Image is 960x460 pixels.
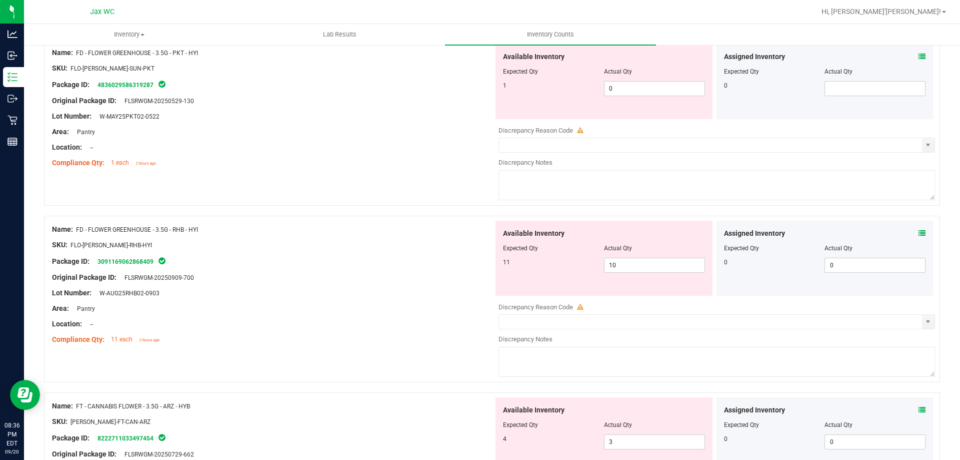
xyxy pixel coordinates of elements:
div: 0 [724,81,825,90]
span: FLSRWGM-20250529-130 [119,98,194,105]
input: 3 [604,435,704,449]
inline-svg: Retail [7,115,17,125]
span: Inventory [24,30,234,39]
span: Assigned Inventory [724,52,785,62]
span: 1 [503,82,506,89]
span: Expected Qty [503,68,538,75]
div: Discrepancy Notes [498,158,935,168]
span: Inventory Counts [513,30,587,39]
span: Package ID: [52,434,89,442]
span: select [922,138,934,152]
a: 4836029586319287 [97,82,153,89]
span: 11 each [111,336,132,343]
span: In Sync [157,432,166,442]
span: FLSRWGM-20250909-700 [119,274,194,281]
a: 3091169062868409 [97,258,153,265]
span: Discrepancy Reason Code [498,127,573,134]
span: Available Inventory [503,405,564,415]
span: [PERSON_NAME]-FT-CAN-ARZ [70,418,150,425]
span: FLO-[PERSON_NAME]-RHB-HYI [70,242,152,249]
span: -- [85,321,93,328]
span: SKU: [52,64,67,72]
div: Expected Qty [724,244,825,253]
a: Inventory Counts [445,24,655,45]
input: 10 [604,258,704,272]
span: Actual Qty [604,68,632,75]
span: Original Package ID: [52,273,116,281]
span: Name: [52,49,73,57]
span: W-AUG25RHB02-0903 [94,290,159,297]
span: Actual Qty [604,421,632,428]
span: Pantry [72,305,95,312]
span: Actual Qty [604,245,632,252]
div: Discrepancy Notes [498,334,935,344]
span: Package ID: [52,81,89,89]
div: 0 [724,258,825,267]
span: Hi, [PERSON_NAME]'[PERSON_NAME]! [821,8,941,16]
div: Actual Qty [824,420,925,429]
span: Compliance Qty: [52,335,104,343]
span: -- [85,144,93,151]
span: Available Inventory [503,228,564,239]
inline-svg: Analytics [7,29,17,39]
div: 0 [724,434,825,443]
input: 0 [825,258,925,272]
span: Original Package ID: [52,97,116,105]
span: In Sync [157,79,166,89]
iframe: Resource center [10,380,40,410]
span: Name: [52,402,73,410]
span: 4 [503,435,506,442]
input: 0 [825,435,925,449]
span: FD - FLOWER GREENHOUSE - 3.5G - PKT - HYI [76,50,198,57]
span: 11 [503,259,510,266]
span: Location: [52,320,82,328]
span: Assigned Inventory [724,228,785,239]
span: Name: [52,225,73,233]
inline-svg: Inventory [7,72,17,82]
span: 2 hours ago [139,338,159,342]
span: Area: [52,304,69,312]
span: Expected Qty [503,245,538,252]
span: select [922,315,934,329]
span: Lot Number: [52,112,91,120]
span: FLSRWGM-20250729-662 [119,451,194,458]
span: SKU: [52,241,67,249]
span: Lot Number: [52,289,91,297]
span: Pantry [72,129,95,136]
span: Original Package ID: [52,450,116,458]
span: W-MAY25PKT02-0522 [94,113,159,120]
span: SKU: [52,417,67,425]
span: Jax WC [90,8,114,16]
a: 8222711033497454 [97,435,153,442]
span: Area: [52,128,69,136]
div: Expected Qty [724,420,825,429]
span: 2 hours ago [135,161,156,166]
div: Actual Qty [824,244,925,253]
input: 0 [604,82,704,96]
p: 09/20 [4,448,19,455]
div: Expected Qty [724,67,825,76]
span: In Sync [157,256,166,266]
span: FLO-[PERSON_NAME]-SUN-PKT [70,65,154,72]
span: Package ID: [52,257,89,265]
span: Lab Results [309,30,370,39]
a: Inventory [24,24,234,45]
span: Location: [52,143,82,151]
span: Available Inventory [503,52,564,62]
div: Actual Qty [824,67,925,76]
span: Expected Qty [503,421,538,428]
span: Discrepancy Reason Code [498,303,573,311]
a: Lab Results [234,24,445,45]
span: Assigned Inventory [724,405,785,415]
span: FD - FLOWER GREENHOUSE - 3.5G - RHB - HYI [76,226,198,233]
span: 1 each [111,159,129,166]
inline-svg: Outbound [7,94,17,104]
inline-svg: Inbound [7,51,17,61]
p: 08:36 PM EDT [4,421,19,448]
inline-svg: Reports [7,137,17,147]
span: FT - CANNABIS FLOWER - 3.5G - ARZ - HYB [76,403,190,410]
span: Compliance Qty: [52,159,104,167]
